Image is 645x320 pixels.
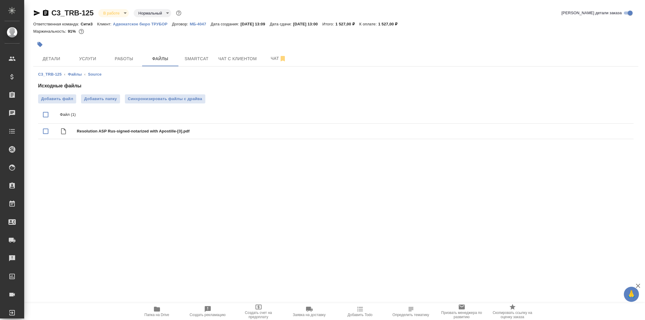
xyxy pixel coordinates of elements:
[378,22,402,26] p: 1 527,00 ₽
[88,72,102,77] a: Source
[109,55,138,63] span: Работы
[386,303,436,320] button: Определить тематику
[101,11,121,16] button: В работе
[293,22,322,26] p: [DATE] 13:00
[237,311,280,319] span: Создать счет на предоплату
[240,22,270,26] p: [DATE] 13:09
[624,287,639,302] button: 🙏
[134,9,171,17] div: В работе
[77,128,629,134] span: Resolution ASP Rus-signed-notarized with Apostille-[3].pdf
[218,55,257,63] span: Чат с клиентом
[33,38,47,51] button: Добавить тэг
[335,22,359,26] p: 1 527,00 ₽
[38,94,76,103] label: Добавить файл
[347,313,372,317] span: Добавить Todo
[113,21,172,26] a: Адвокатское бюро ТРУБОР
[393,313,429,317] span: Определить тематику
[38,82,634,90] h4: Исходные файлы
[73,55,102,63] span: Услуги
[84,96,117,102] span: Добавить папку
[84,71,86,77] li: ‹
[145,313,169,317] span: Папка на Drive
[190,313,226,317] span: Создать рекламацию
[51,9,93,17] a: C3_TRB-125
[132,303,182,320] button: Папка на Drive
[322,22,335,26] p: Итого:
[146,55,175,63] span: Файлы
[440,311,484,319] span: Призвать менеджера по развитию
[97,22,113,26] p: Клиент:
[436,303,487,320] button: Призвать менеджера по развитию
[38,72,62,77] a: C3_TRB-125
[33,29,68,34] p: Маржинальность:
[359,22,378,26] p: К оплате:
[190,22,210,26] p: МБ-4047
[264,55,293,62] span: Чат
[81,22,97,26] p: Сити3
[626,288,637,301] span: 🙏
[182,55,211,63] span: Smartcat
[128,96,202,102] span: Синхронизировать файлы с драйва
[60,112,629,118] p: Файл (1)
[233,303,284,320] button: Создать счет на предоплату
[125,94,205,103] button: Синхронизировать файлы с драйва
[279,55,286,62] svg: Отписаться
[41,96,73,102] span: Добавить файл
[37,55,66,63] span: Детали
[487,303,538,320] button: Скопировать ссылку на оценку заказа
[190,21,210,26] a: МБ-4047
[137,11,164,16] button: Нормальный
[335,303,386,320] button: Добавить Todo
[113,22,172,26] p: Адвокатское бюро ТРУБОР
[38,71,634,77] nav: breadcrumb
[491,311,534,319] span: Скопировать ссылку на оценку заказа
[33,22,81,26] p: Ответственная команда:
[172,22,190,26] p: Договор:
[293,313,325,317] span: Заявка на доставку
[211,22,240,26] p: Дата создания:
[284,303,335,320] button: Заявка на доставку
[42,9,49,17] button: Скопировать ссылку
[64,71,65,77] li: ‹
[182,303,233,320] button: Создать рекламацию
[562,10,622,16] span: [PERSON_NAME] детали заказа
[81,94,120,103] button: Добавить папку
[68,72,82,77] a: Файлы
[270,22,293,26] p: Дата сдачи:
[33,9,41,17] button: Скопировать ссылку для ЯМессенджера
[98,9,129,17] div: В работе
[68,29,77,34] p: 91%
